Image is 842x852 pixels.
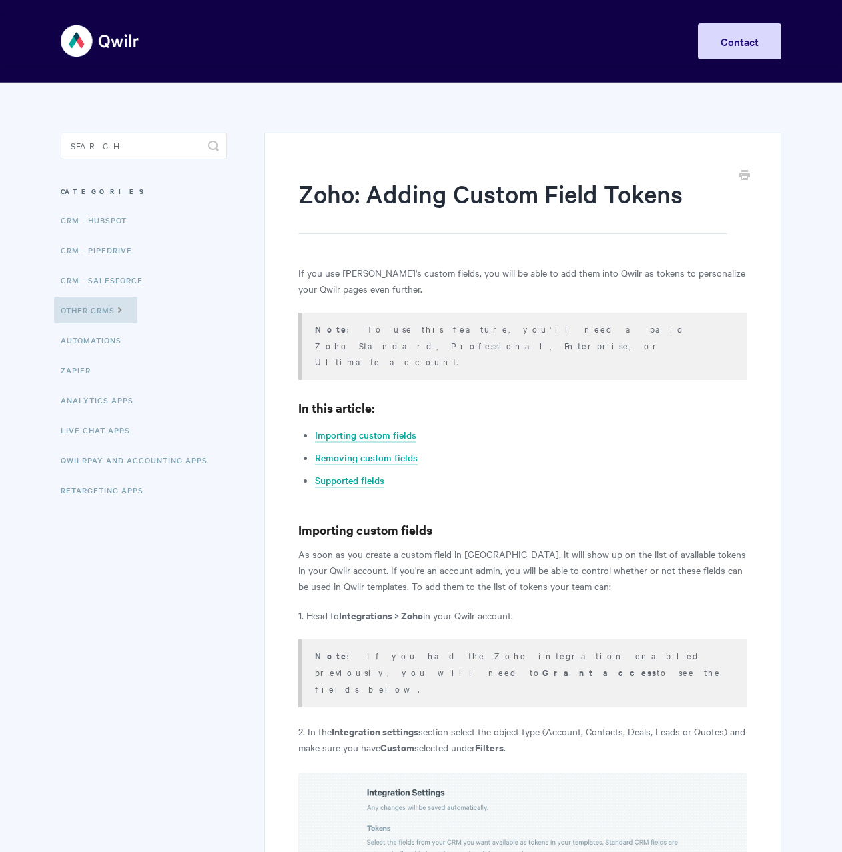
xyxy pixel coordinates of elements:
[54,297,137,323] a: Other CRMs
[315,428,416,443] a: Importing custom fields
[298,607,747,623] p: 1. Head to in your Qwilr account.
[339,608,423,622] strong: Integrations > Zoho
[61,387,143,413] a: Analytics Apps
[61,477,153,503] a: Retargeting Apps
[61,237,142,263] a: CRM - Pipedrive
[315,321,731,369] p: : To use this feature, you'll need a paid Zoho Standard, Professional, Enterprise, or Ultimate ac...
[61,133,227,159] input: Search
[61,267,153,293] a: CRM - Salesforce
[298,399,747,417] h3: In this article:
[315,649,347,662] b: Note
[475,740,504,754] strong: Filters
[315,451,418,465] a: Removing custom fields
[315,473,384,488] a: Supported fields
[298,521,747,539] h3: Importing custom fields
[61,16,140,66] img: Qwilr Help Center
[298,177,727,234] h1: Zoho: Adding Custom Field Tokens
[739,169,750,183] a: Print this Article
[298,723,747,755] p: 2. In the section select the object type (Account, Contacts, Deals, Leads or Quotes) and make sur...
[298,265,747,297] p: If you use [PERSON_NAME]'s custom fields, you will be able to add them into Qwilr as tokens to pe...
[61,327,131,353] a: Automations
[61,207,137,233] a: CRM - HubSpot
[315,647,731,697] p: : If you had the Zoho integration enabled previously, you will need to to see the fields below.
[698,23,781,59] a: Contact
[61,357,101,383] a: Zapier
[61,417,140,443] a: Live Chat Apps
[332,724,418,738] strong: Integration settings
[61,179,227,203] h3: Categories
[380,740,414,754] strong: Custom
[542,666,657,679] strong: Grant access
[315,323,347,335] b: Note
[298,546,747,594] p: As soon as you create a custom field in [GEOGRAPHIC_DATA], it will show up on the list of availab...
[61,447,218,473] a: QwilrPay and Accounting Apps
